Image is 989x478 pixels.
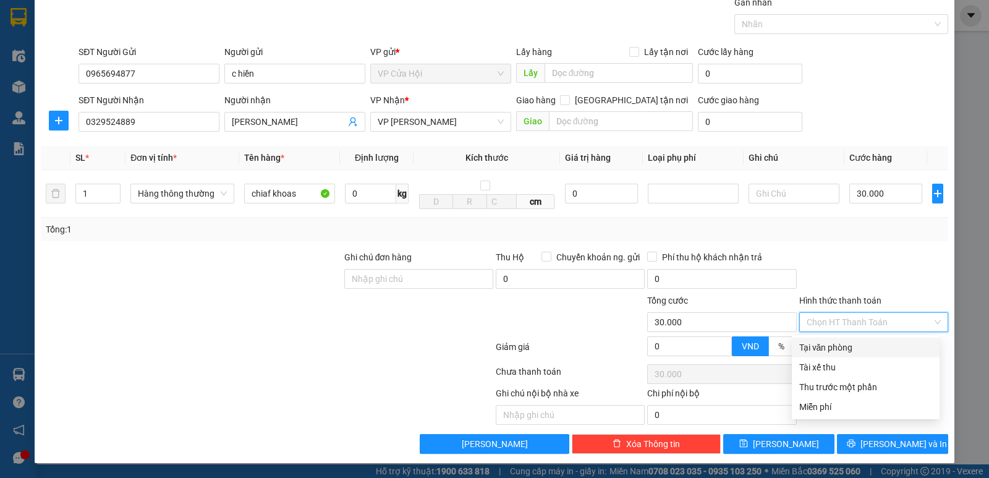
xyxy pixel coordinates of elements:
[545,63,694,83] input: Dọc đường
[778,341,784,351] span: %
[224,93,365,107] div: Người nhận
[49,111,69,130] button: plus
[516,63,545,83] span: Lấy
[517,194,554,209] span: cm
[847,439,855,449] span: printer
[130,153,177,163] span: Đơn vị tính
[378,113,504,131] span: VP NGỌC HỒI
[79,45,219,59] div: SĐT Người Gửi
[613,439,621,449] span: delete
[570,93,693,107] span: [GEOGRAPHIC_DATA] tận nơi
[138,184,227,203] span: Hàng thông thường
[344,269,493,289] input: Ghi chú đơn hàng
[244,153,284,163] span: Tên hàng
[572,434,721,454] button: deleteXóa Thông tin
[742,341,759,351] span: VND
[355,153,399,163] span: Định lượng
[932,184,943,203] button: plus
[396,184,409,203] span: kg
[462,437,528,451] span: [PERSON_NAME]
[698,95,759,105] label: Cước giao hàng
[799,380,932,394] div: Thu trước một phần
[860,437,947,451] span: [PERSON_NAME] và In
[46,223,383,236] div: Tổng: 1
[551,250,645,264] span: Chuyển khoản ng. gửi
[49,116,68,126] span: plus
[698,112,802,132] input: Cước giao hàng
[647,386,796,405] div: Chi phí nội bộ
[723,434,834,454] button: save[PERSON_NAME]
[244,184,335,203] input: VD: Bàn, Ghế
[799,361,932,374] div: Tài xế thu
[799,296,881,305] label: Hình thức thanh toán
[749,184,839,203] input: Ghi Chú
[643,146,744,170] th: Loại phụ phí
[565,184,638,203] input: 0
[626,437,680,451] span: Xóa Thông tin
[799,341,932,354] div: Tại văn phòng
[486,194,517,209] input: C
[698,64,802,83] input: Cước lấy hàng
[647,296,688,305] span: Tổng cước
[494,365,646,386] div: Chưa thanh toán
[516,95,556,105] span: Giao hàng
[420,434,569,454] button: [PERSON_NAME]
[419,194,453,209] input: D
[75,153,85,163] span: SL
[224,45,365,59] div: Người gửi
[79,93,219,107] div: SĐT Người Nhận
[496,405,645,425] input: Nhập ghi chú
[753,437,819,451] span: [PERSON_NAME]
[799,400,932,414] div: Miễn phí
[849,153,892,163] span: Cước hàng
[370,95,405,105] span: VP Nhận
[494,340,646,362] div: Giảm giá
[565,153,611,163] span: Giá trị hàng
[370,45,511,59] div: VP gửi
[378,64,504,83] span: VP Cửa Hội
[698,47,753,57] label: Cước lấy hàng
[46,184,66,203] button: delete
[837,434,948,454] button: printer[PERSON_NAME] và In
[639,45,693,59] span: Lấy tận nơi
[465,153,508,163] span: Kích thước
[739,439,748,449] span: save
[348,117,358,127] span: user-add
[549,111,694,131] input: Dọc đường
[516,47,552,57] span: Lấy hàng
[496,252,524,262] span: Thu Hộ
[516,111,549,131] span: Giao
[933,189,943,198] span: plus
[452,194,486,209] input: R
[344,252,412,262] label: Ghi chú đơn hàng
[657,250,767,264] span: Phí thu hộ khách nhận trả
[496,386,645,405] div: Ghi chú nội bộ nhà xe
[744,146,844,170] th: Ghi chú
